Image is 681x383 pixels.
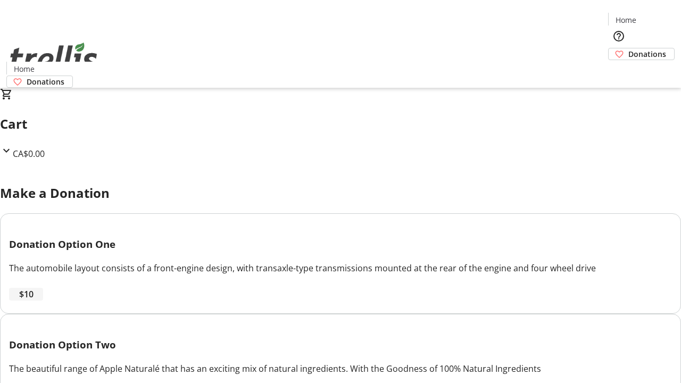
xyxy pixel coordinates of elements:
[616,14,636,26] span: Home
[6,76,73,88] a: Donations
[9,237,672,252] h3: Donation Option One
[608,48,675,60] a: Donations
[609,14,643,26] a: Home
[628,48,666,60] span: Donations
[27,76,64,87] span: Donations
[608,60,629,81] button: Cart
[6,31,101,84] img: Orient E2E Organization WaCTkDsiJL's Logo
[9,262,672,274] div: The automobile layout consists of a front-engine design, with transaxle-type transmissions mounte...
[14,63,35,74] span: Home
[608,26,629,47] button: Help
[9,288,43,301] button: $10
[7,63,41,74] a: Home
[13,148,45,160] span: CA$0.00
[19,288,34,301] span: $10
[9,362,672,375] div: The beautiful range of Apple Naturalé that has an exciting mix of natural ingredients. With the G...
[9,337,672,352] h3: Donation Option Two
